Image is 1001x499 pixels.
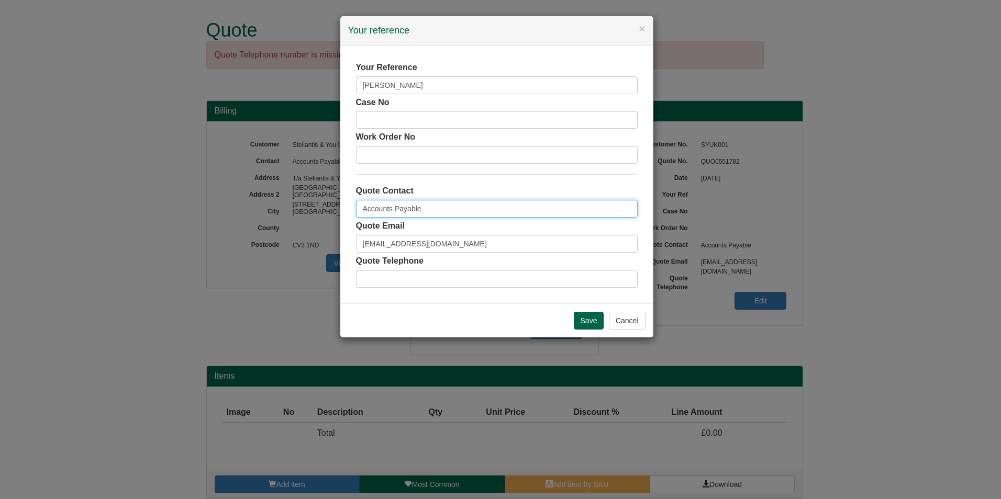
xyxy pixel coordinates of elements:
label: Work Order No [356,131,416,143]
button: Cancel [609,312,646,330]
label: Quote Email [356,220,405,232]
input: Save [574,312,604,330]
h4: Your reference [348,24,646,38]
label: Case No [356,97,390,109]
label: Your Reference [356,62,417,74]
label: Quote Telephone [356,255,424,267]
button: × [639,23,645,34]
label: Quote Contact [356,185,414,197]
